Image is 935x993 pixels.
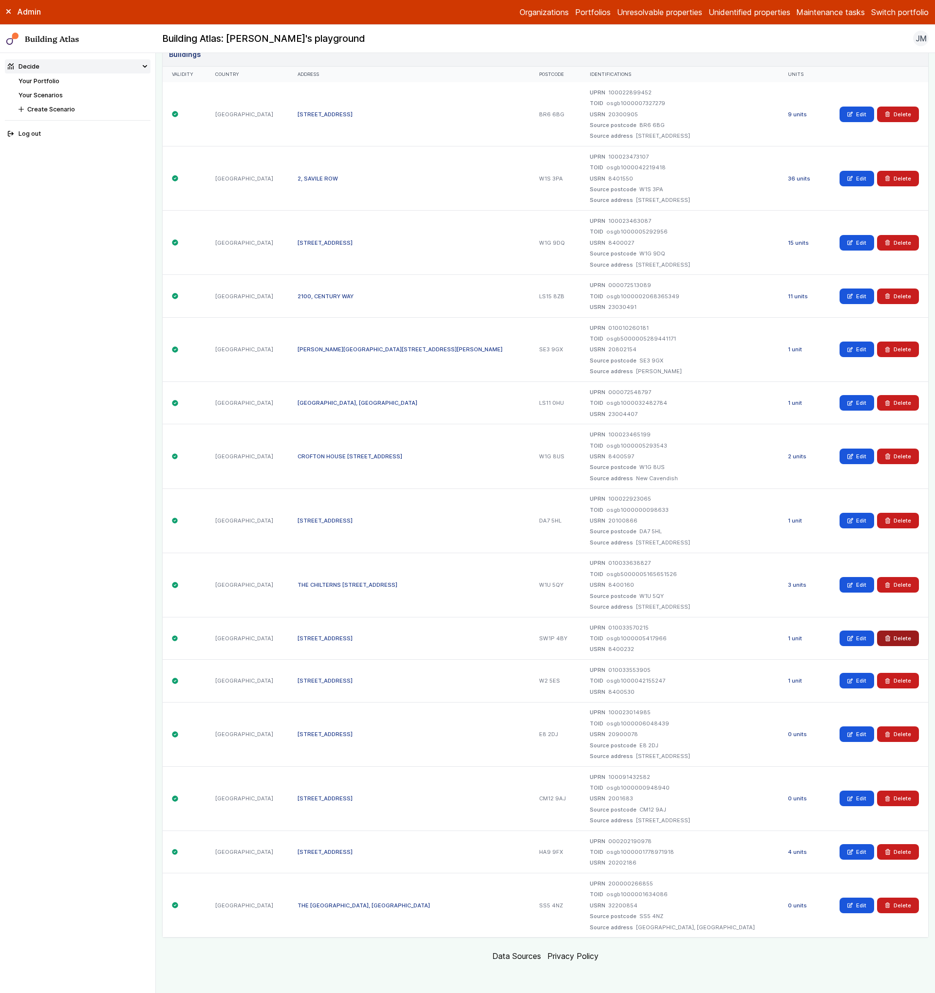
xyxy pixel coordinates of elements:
dd: osgb5000005165651526 [606,570,677,578]
a: [GEOGRAPHIC_DATA], [GEOGRAPHIC_DATA] [298,399,417,406]
dd: 010033570215 [608,624,649,632]
dt: UPRN [590,773,605,781]
dd: E8 2DJ [639,741,658,749]
a: THE [GEOGRAPHIC_DATA], [GEOGRAPHIC_DATA] [298,902,430,909]
div: SS5 4NZ [529,873,580,938]
div: [GEOGRAPHIC_DATA] [206,211,289,275]
button: Switch portfolio [871,6,929,18]
dt: UPRN [590,624,605,632]
dt: Source address [590,539,633,546]
dt: UPRN [590,495,605,503]
dt: UPRN [590,153,605,161]
a: Edit [840,726,874,742]
div: Country [215,72,279,78]
dd: osgb1000000098633 [606,506,669,514]
a: Edit [840,631,874,646]
dt: UPRN [590,217,605,225]
button: Delete [877,342,919,357]
dt: USRN [590,110,605,118]
dd: 100023473107 [608,153,649,161]
div: Identifications [590,72,769,78]
a: 1 unit [788,399,802,406]
a: THE CHILTERNS [STREET_ADDRESS] [298,581,397,588]
div: W1S 3PA [529,146,580,211]
div: [GEOGRAPHIC_DATA] [206,553,289,617]
dt: USRN [590,345,605,353]
dd: [PERSON_NAME] [636,367,682,375]
div: [GEOGRAPHIC_DATA] [206,146,289,211]
dd: osgb1000001634086 [606,890,668,898]
a: Data Sources [492,951,541,961]
div: LS15 8ZB [529,275,580,317]
dd: 000072548797 [608,388,651,396]
dt: Source address [590,261,633,269]
h2: Building Atlas: [PERSON_NAME]'s playground [162,33,365,45]
dd: osgb1000002068365349 [606,292,679,300]
a: Edit [840,844,874,860]
button: JM [913,31,929,46]
button: Delete [877,449,919,464]
button: Delete [877,395,919,411]
dd: 100023463087 [608,217,651,225]
div: [GEOGRAPHIC_DATA] [206,317,289,381]
dt: TOID [590,292,603,300]
dd: osgb5000005289441171 [606,335,676,343]
a: Privacy Policy [547,951,598,961]
a: Edit [840,395,874,411]
a: [STREET_ADDRESS] [298,517,353,524]
a: Portfolios [575,6,611,18]
a: Your Portfolio [19,77,59,85]
dt: TOID [590,228,603,235]
dt: Source postcode [590,912,636,920]
dd: osgb1000001778971918 [606,848,674,856]
dd: W1G 8US [639,463,665,471]
dd: 100022923065 [608,495,651,503]
dt: Source postcode [590,463,636,471]
button: Delete [877,631,919,646]
dd: 8401550 [608,175,633,182]
dd: W1U 5QY [639,592,664,600]
a: [STREET_ADDRESS] [298,849,353,855]
a: Edit [840,791,874,806]
dt: TOID [590,890,603,898]
button: Delete [877,171,919,186]
div: W1U 5QY [529,553,580,617]
button: Delete [877,673,919,688]
dt: TOID [590,163,603,171]
div: [GEOGRAPHIC_DATA] [206,617,289,659]
dt: TOID [590,506,603,514]
dt: Source postcode [590,527,636,535]
dd: 200000266855 [608,880,653,887]
div: SE3 9GX [529,317,580,381]
dd: 20300905 [608,110,638,118]
dt: Source postcode [590,250,636,257]
dt: USRN [590,794,605,802]
dt: UPRN [590,837,605,845]
dt: TOID [590,99,603,107]
dt: TOID [590,399,603,407]
dd: 8400027 [608,239,634,247]
div: [GEOGRAPHIC_DATA] [206,766,289,831]
button: Delete [877,791,919,806]
a: [STREET_ADDRESS] [298,731,353,738]
a: Edit [840,513,874,528]
a: 11 units [788,293,808,300]
a: 1 unit [788,635,802,642]
dd: BR6 6BG [639,121,665,129]
dt: USRN [590,730,605,738]
a: 9 units [788,111,807,118]
a: Edit [840,898,874,913]
div: Units [788,72,814,78]
dt: Source address [590,923,633,931]
div: BR6 6BG [529,82,580,146]
dd: 100022899452 [608,89,652,96]
button: Delete [877,107,919,122]
a: Organizations [520,6,569,18]
dt: Source postcode [590,121,636,129]
dt: UPRN [590,880,605,887]
dd: [GEOGRAPHIC_DATA], [GEOGRAPHIC_DATA] [636,923,755,931]
dd: osgb1000005293543 [606,442,667,450]
dd: 8400597 [608,452,634,460]
div: DA7 5HL [529,488,580,553]
dd: 23030491 [608,303,636,311]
